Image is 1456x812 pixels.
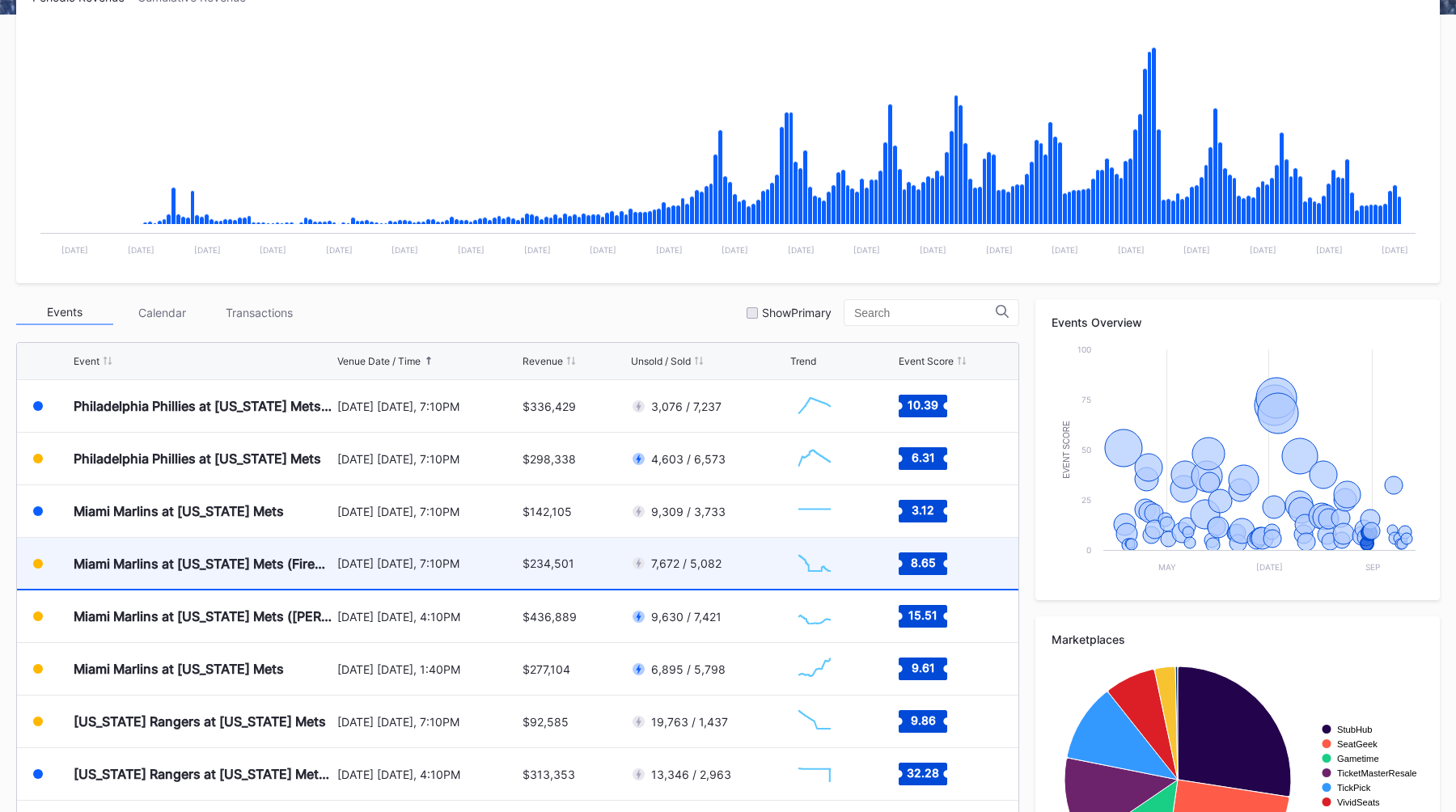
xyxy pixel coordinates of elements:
[651,662,726,676] div: 6,895 / 5,798
[651,610,722,624] div: 9,630 / 7,421
[1052,315,1424,329] div: Events Overview
[1316,245,1343,255] text: [DATE]
[1256,562,1283,572] text: [DATE]
[790,596,839,636] svg: Chart title
[194,245,221,255] text: [DATE]
[790,701,839,742] svg: Chart title
[523,768,575,781] div: $313,353
[1052,341,1424,584] svg: Chart title
[1081,495,1091,505] text: 25
[1382,245,1408,255] text: [DATE]
[337,715,519,729] div: [DATE] [DATE], 7:10PM
[651,452,726,466] div: 4,603 / 6,573
[631,355,691,367] div: Unsold / Sold
[74,661,284,677] div: Miami Marlins at [US_STATE] Mets
[74,713,326,730] div: [US_STATE] Rangers at [US_STATE] Mets
[910,713,935,727] text: 9.86
[337,662,519,676] div: [DATE] [DATE], 1:40PM
[458,245,485,255] text: [DATE]
[74,355,99,367] div: Event
[74,556,333,572] div: Miami Marlins at [US_STATE] Mets (Fireworks Night)
[74,398,333,414] div: Philadelphia Phillies at [US_STATE] Mets (SNY Players Pins Featuring [PERSON_NAME], [PERSON_NAME]...
[651,505,726,518] div: 9,309 / 3,733
[337,452,519,466] div: [DATE] [DATE], 7:10PM
[1062,421,1071,479] text: Event Score
[523,556,574,570] div: $234,501
[61,245,88,255] text: [DATE]
[899,355,954,367] div: Event Score
[337,400,519,413] div: [DATE] [DATE], 7:10PM
[1183,245,1210,255] text: [DATE]
[911,450,934,464] text: 6.31
[337,556,519,570] div: [DATE] [DATE], 7:10PM
[1081,395,1091,404] text: 75
[790,649,839,689] svg: Chart title
[326,245,353,255] text: [DATE]
[1052,245,1078,255] text: [DATE]
[908,608,938,622] text: 15.51
[32,24,1424,267] svg: Chart title
[651,400,722,413] div: 3,076 / 7,237
[722,245,748,255] text: [DATE]
[790,355,816,367] div: Trend
[1337,783,1371,793] text: TickPick
[392,245,418,255] text: [DATE]
[523,400,576,413] div: $336,429
[523,355,563,367] div: Revenue
[853,245,880,255] text: [DATE]
[651,556,722,570] div: 7,672 / 5,082
[790,386,839,426] svg: Chart title
[651,715,728,729] div: 19,763 / 1,437
[523,610,577,624] div: $436,889
[337,610,519,624] div: [DATE] [DATE], 4:10PM
[1086,545,1091,555] text: 0
[912,503,934,517] text: 3.12
[590,245,616,255] text: [DATE]
[16,300,113,325] div: Events
[908,398,938,412] text: 10.39
[1250,245,1276,255] text: [DATE]
[523,662,570,676] div: $277,104
[1337,739,1378,749] text: SeatGeek
[523,452,576,466] div: $298,338
[524,245,551,255] text: [DATE]
[260,245,286,255] text: [DATE]
[1337,725,1373,734] text: StubHub
[337,505,519,518] div: [DATE] [DATE], 7:10PM
[1337,754,1379,763] text: Gametime
[790,438,839,479] svg: Chart title
[1077,345,1091,354] text: 100
[907,766,939,780] text: 32.28
[986,245,1013,255] text: [DATE]
[74,608,333,624] div: Miami Marlins at [US_STATE] Mets ([PERSON_NAME] Giveaway)
[1158,562,1176,572] text: May
[523,505,572,518] div: $142,105
[128,245,154,255] text: [DATE]
[74,450,321,467] div: Philadelphia Phillies at [US_STATE] Mets
[337,355,421,367] div: Venue Date / Time
[74,766,333,782] div: [US_STATE] Rangers at [US_STATE] Mets (Mets Alumni Classic/Mrs. Met Taxicab [GEOGRAPHIC_DATA] Giv...
[920,245,946,255] text: [DATE]
[790,754,839,794] svg: Chart title
[523,715,569,729] div: $92,585
[1337,797,1380,807] text: VividSeats
[790,543,839,584] svg: Chart title
[656,245,683,255] text: [DATE]
[790,491,839,531] svg: Chart title
[651,768,731,781] div: 13,346 / 2,963
[74,503,284,519] div: Miami Marlins at [US_STATE] Mets
[210,300,307,325] div: Transactions
[1365,562,1380,572] text: Sep
[113,300,210,325] div: Calendar
[854,307,996,319] input: Search
[1052,632,1424,646] div: Marketplaces
[1081,445,1091,455] text: 50
[910,555,935,569] text: 8.65
[788,245,815,255] text: [DATE]
[1118,245,1145,255] text: [DATE]
[762,306,832,319] div: Show Primary
[911,661,934,675] text: 9.61
[337,768,519,781] div: [DATE] [DATE], 4:10PM
[1337,768,1416,778] text: TicketMasterResale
